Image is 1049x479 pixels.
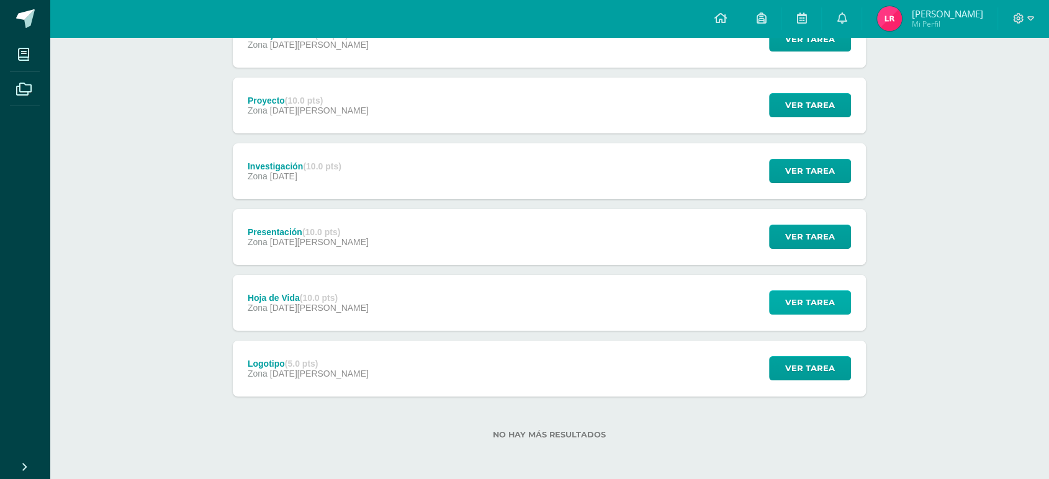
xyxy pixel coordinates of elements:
button: Ver tarea [769,225,851,249]
span: Zona [248,105,268,115]
span: Zona [248,237,268,247]
span: [DATE][PERSON_NAME] [270,303,369,313]
div: Proyecto [248,96,369,105]
span: [DATE][PERSON_NAME] [270,237,369,247]
div: Presentación [248,227,369,237]
span: Ver tarea [785,159,835,182]
img: 964ca9894ede580144e497e08e3aa946.png [877,6,902,31]
span: [PERSON_NAME] [911,7,983,20]
div: Investigación [248,161,341,171]
strong: (5.0 pts) [285,359,318,369]
span: Zona [248,171,268,181]
button: Ver tarea [769,356,851,380]
span: [DATE][PERSON_NAME] [270,369,369,378]
span: [DATE] [270,171,297,181]
div: Hoja de Vida [248,293,369,303]
span: Ver tarea [785,94,835,117]
button: Ver tarea [769,159,851,183]
span: Ver tarea [785,225,835,248]
span: [DATE][PERSON_NAME] [270,105,369,115]
span: Mi Perfil [911,19,983,29]
span: Ver tarea [785,357,835,380]
span: Zona [248,303,268,313]
strong: (10.0 pts) [300,293,338,303]
span: [DATE][PERSON_NAME] [270,40,369,50]
span: Ver tarea [785,291,835,314]
button: Ver tarea [769,290,851,315]
strong: (10.0 pts) [302,227,340,237]
span: Ver tarea [785,28,835,51]
button: Ver tarea [769,27,851,51]
strong: (10.0 pts) [303,161,341,171]
span: Zona [248,40,268,50]
div: Logotipo [248,359,369,369]
label: No hay más resultados [233,430,866,439]
span: Zona [248,369,268,378]
strong: (10.0 pts) [285,96,323,105]
button: Ver tarea [769,93,851,117]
